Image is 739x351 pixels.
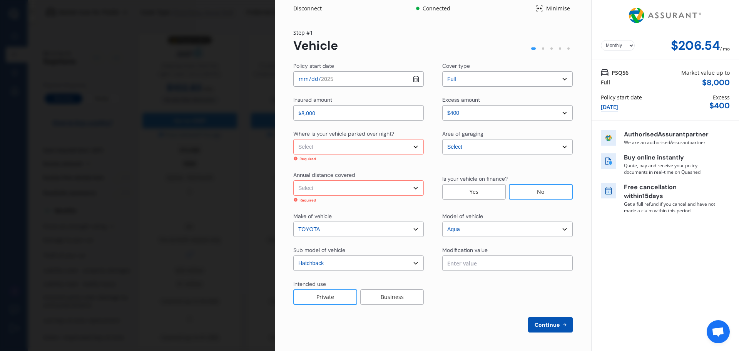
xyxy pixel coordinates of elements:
div: Minimise [543,5,573,12]
div: Sub model of vehicle [293,246,345,254]
div: Cover type [442,62,470,70]
input: dd / mm / yyyy [293,71,424,87]
div: No [509,184,573,200]
p: Authorised Assurant partner [624,130,716,139]
div: Market value up to [681,69,730,77]
div: Yes [442,184,506,200]
div: Policy start date [293,62,334,70]
p: Buy online instantly [624,153,716,162]
div: $ 400 [709,101,730,110]
div: Area of garaging [442,130,483,138]
img: buy online icon [601,153,616,169]
div: / mo [720,39,730,53]
input: Enter insured amount [293,105,424,121]
div: Insured amount [293,96,332,104]
div: [DATE] [601,103,618,111]
div: $ 8,000 [702,78,730,87]
button: Continue [528,317,573,333]
div: Make of vehicle [293,212,332,220]
img: Assurant.png [627,1,704,30]
img: insurer icon [601,130,616,146]
span: PSQ56 [612,69,629,77]
input: Enter value [442,255,573,271]
div: Full [601,78,610,86]
div: Intended use [293,280,326,288]
p: We are an authorised Assurant partner [624,139,716,146]
div: $206.54 [671,39,720,53]
div: Annual distance covered [293,171,355,179]
img: free cancel icon [601,183,616,198]
div: Model of vehicle [442,212,483,220]
div: Policy start date [601,93,642,101]
div: Connected [421,5,451,12]
div: Excess amount [442,96,480,104]
div: Vehicle [293,39,338,53]
div: Is your vehicle on finance? [442,175,508,183]
div: Business [360,289,424,305]
div: Open chat [707,320,730,343]
p: Quote, pay and receive your policy documents in real-time on Quashed [624,162,716,175]
div: Private [293,289,357,305]
div: Modification value [442,246,488,254]
span: Continue [533,322,561,328]
div: Required [299,156,316,162]
div: Excess [713,93,730,101]
div: Step # 1 [293,29,338,37]
div: Where is your vehicle parked over night? [293,130,394,138]
div: Disconnect [293,5,330,12]
div: Required [299,197,316,203]
p: Free cancellation within 15 days [624,183,716,201]
p: Get a full refund if you cancel and have not made a claim within this period [624,201,716,214]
